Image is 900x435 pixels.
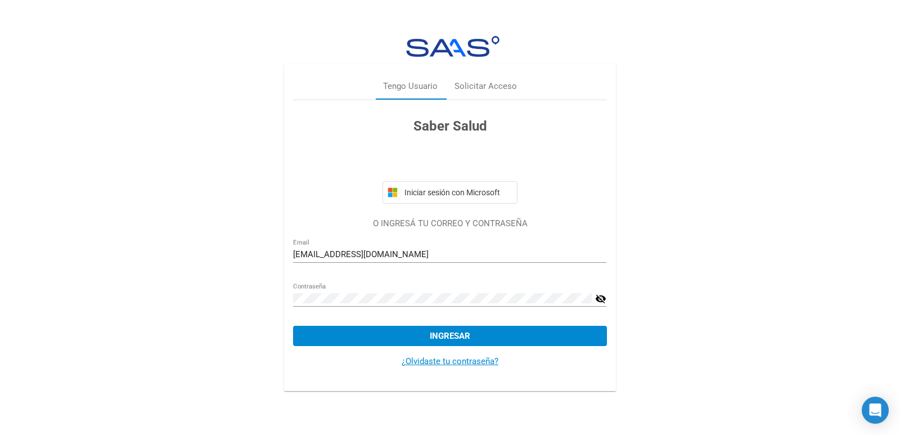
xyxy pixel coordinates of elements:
[862,397,889,424] div: Open Intercom Messenger
[383,80,438,93] div: Tengo Usuario
[454,80,517,93] div: Solicitar Acceso
[377,149,523,173] iframe: Botón de Acceder con Google
[293,217,606,230] p: O INGRESÁ TU CORREO Y CONTRASEÑA
[402,356,498,366] a: ¿Olvidaste tu contraseña?
[382,181,517,204] button: Iniciar sesión con Microsoft
[293,116,606,136] h3: Saber Salud
[430,331,470,341] span: Ingresar
[293,326,606,346] button: Ingresar
[402,188,512,197] span: Iniciar sesión con Microsoft
[595,292,606,306] mat-icon: visibility_off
